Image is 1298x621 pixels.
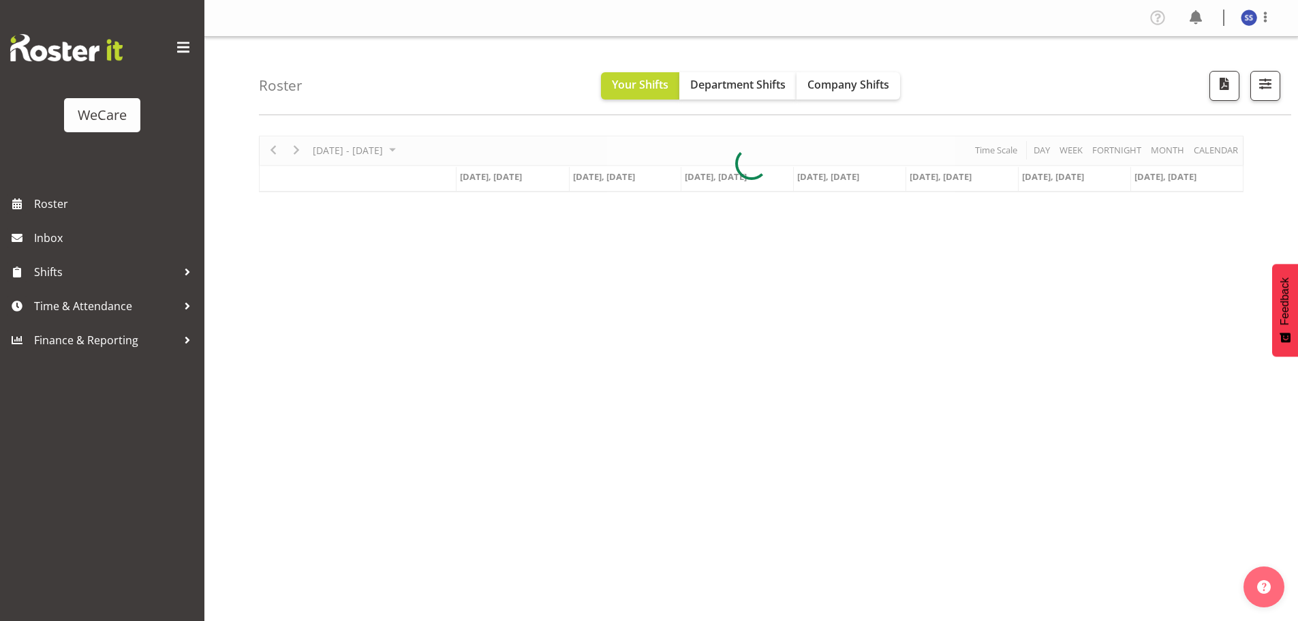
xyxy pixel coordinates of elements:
[1257,580,1271,594] img: help-xxl-2.png
[679,72,797,100] button: Department Shifts
[10,34,123,61] img: Rosterit website logo
[34,330,177,350] span: Finance & Reporting
[34,228,198,248] span: Inbox
[797,72,900,100] button: Company Shifts
[1279,277,1291,325] span: Feedback
[601,72,679,100] button: Your Shifts
[612,77,668,92] span: Your Shifts
[34,296,177,316] span: Time & Attendance
[690,77,786,92] span: Department Shifts
[1209,71,1239,101] button: Download a PDF of the roster according to the set date range.
[1241,10,1257,26] img: savita-savita11083.jpg
[259,78,303,93] h4: Roster
[34,194,198,214] span: Roster
[807,77,889,92] span: Company Shifts
[1272,264,1298,357] button: Feedback - Show survey
[34,262,177,282] span: Shifts
[1250,71,1280,101] button: Filter Shifts
[78,105,127,125] div: WeCare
